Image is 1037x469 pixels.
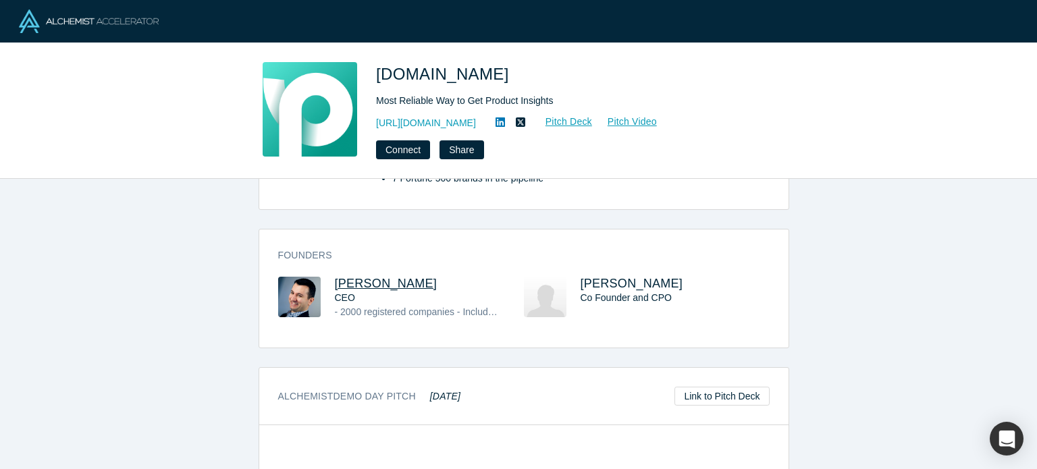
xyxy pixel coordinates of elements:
[524,277,566,317] img: Mariam Hambardzumyan's Profile Image
[581,292,672,303] span: Co Founder and CPO
[278,389,461,404] h3: Alchemist Demo Day Pitch
[392,171,770,186] li: 7 Fortune 500 brands in the pipeline
[581,277,683,290] a: [PERSON_NAME]
[335,277,437,290] a: [PERSON_NAME]
[593,114,658,130] a: Pitch Video
[335,292,355,303] span: CEO
[376,65,514,83] span: [DOMAIN_NAME]
[335,306,868,317] span: - 2000 registered companies - Including Audi, Bosch, Haier, [PERSON_NAME], Altria etc. - 100+ pay...
[531,114,593,130] a: Pitch Deck
[376,94,754,108] div: Most Reliable Way to Get Product Insights
[376,140,430,159] button: Connect
[278,248,751,263] h3: Founders
[440,140,483,159] button: Share
[430,391,460,402] em: [DATE]
[19,9,159,33] img: Alchemist Logo
[278,277,321,317] img: Narek Vardanyan's Profile Image
[376,116,476,130] a: [URL][DOMAIN_NAME]
[674,387,769,406] a: Link to Pitch Deck
[263,62,357,157] img: Prelaunch.com's Logo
